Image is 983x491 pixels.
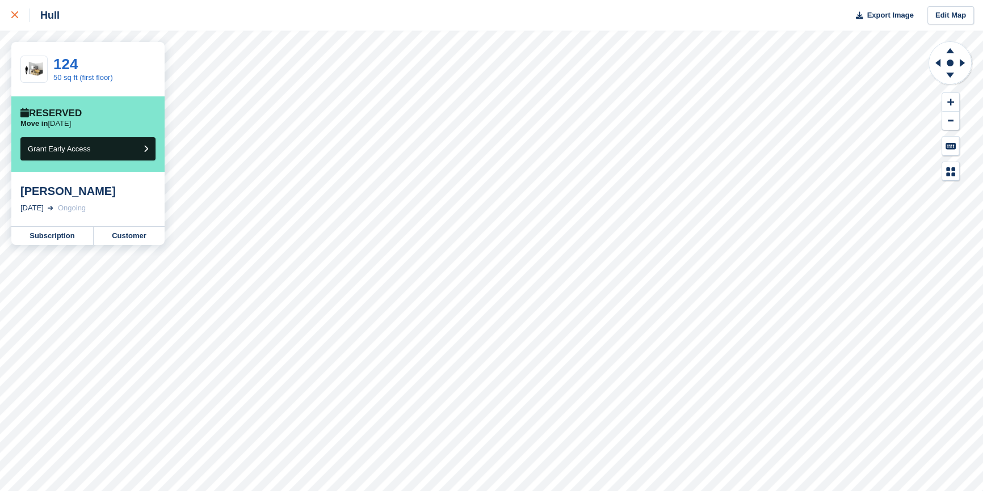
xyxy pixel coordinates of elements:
div: Hull [30,9,60,22]
a: 124 [53,56,78,73]
div: Reserved [20,108,82,119]
div: Ongoing [58,202,86,214]
p: [DATE] [20,119,71,128]
img: 50-sqft-unit.jpg [21,60,47,79]
button: Grant Early Access [20,137,156,160]
button: Map Legend [942,162,959,181]
button: Keyboard Shortcuts [942,137,959,155]
span: Grant Early Access [28,145,91,153]
div: [PERSON_NAME] [20,184,156,198]
a: Subscription [11,227,94,245]
img: arrow-right-light-icn-cde0832a797a2874e46488d9cf13f60e5c3a73dbe684e267c42b8395dfbc2abf.svg [48,206,53,210]
button: Zoom Out [942,112,959,130]
span: Export Image [867,10,913,21]
a: 50 sq ft (first floor) [53,73,113,82]
button: Zoom In [942,93,959,112]
span: Move in [20,119,48,128]
button: Export Image [849,6,914,25]
div: [DATE] [20,202,44,214]
a: Customer [94,227,165,245]
a: Edit Map [927,6,974,25]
